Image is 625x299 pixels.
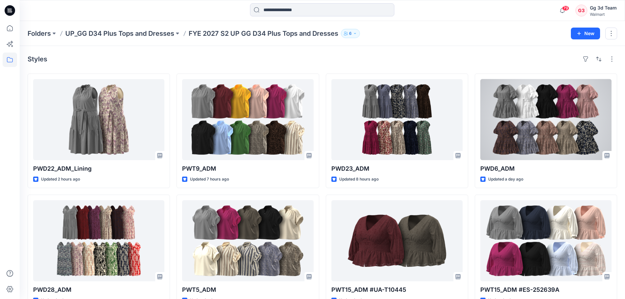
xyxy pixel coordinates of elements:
[488,176,523,183] p: Updated a day ago
[65,29,174,38] a: UP_GG D34 Plus Tops and Dresses
[41,176,80,183] p: Updated 2 hours ago
[339,176,379,183] p: Updated 8 hours ago
[189,29,338,38] p: FYE 2027 S2 UP GG D34 Plus Tops and Dresses
[590,12,617,17] div: Walmart
[349,30,352,37] p: 6
[575,5,587,16] div: G3
[33,164,164,173] p: PWD22_ADM_Lining
[331,285,463,294] p: PWT15_ADM #UA-T10445
[28,55,47,63] h4: Styles
[182,200,313,281] a: PWT5_ADM
[33,200,164,281] a: PWD28_ADM
[182,285,313,294] p: PWT5_ADM
[590,4,617,12] div: Gg 3d Team
[341,29,360,38] button: 6
[331,164,463,173] p: PWD23_ADM
[562,6,569,11] span: 79
[331,79,463,160] a: PWD23_ADM
[480,285,612,294] p: PWT15_ADM #ES-252639A
[28,29,51,38] a: Folders
[480,164,612,173] p: PWD6_ADM
[33,79,164,160] a: PWD22_ADM_Lining
[182,164,313,173] p: PWT9_ADM
[571,28,600,39] button: New
[480,79,612,160] a: PWD6_ADM
[182,79,313,160] a: PWT9_ADM
[190,176,229,183] p: Updated 7 hours ago
[480,200,612,281] a: PWT15_ADM #ES-252639A
[33,285,164,294] p: PWD28_ADM
[331,200,463,281] a: PWT15_ADM #UA-T10445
